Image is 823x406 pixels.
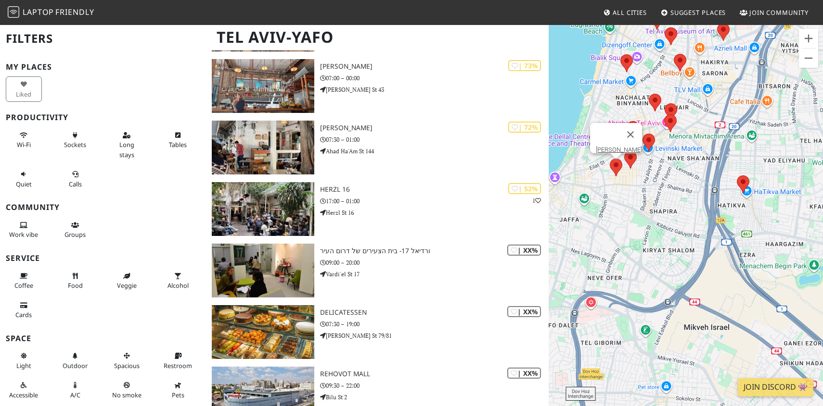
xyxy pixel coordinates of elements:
h2: Filters [6,24,200,53]
span: Friendly [55,7,94,17]
button: Light [6,348,42,373]
img: Delicatessen [212,305,315,359]
span: Air conditioned [70,391,80,399]
h3: Delicatessen [320,308,549,317]
span: Spacious [114,361,140,370]
button: Food [57,268,93,294]
span: Pet friendly [172,391,184,399]
h3: Productivity [6,113,200,122]
a: Suggest Places [657,4,730,21]
span: Food [68,281,83,290]
span: Long stays [119,140,134,159]
button: Restroom [160,348,196,373]
p: Herzl St 16 [320,208,549,217]
button: Work vibe [6,217,42,243]
img: LaptopFriendly [8,6,19,18]
button: Outdoor [57,348,93,373]
a: Nehama Vahetzi | 72% [PERSON_NAME] 07:30 – 01:00 Ahad Ha'Am St 144 [206,121,549,174]
span: Coffee [14,281,33,290]
p: 07:30 – 01:00 [320,135,549,144]
span: Laptop [23,7,54,17]
span: Stable Wi-Fi [17,140,31,149]
h3: Herzl 16 [320,185,549,194]
button: Close [619,123,642,146]
h3: My Places [6,62,200,72]
p: 09:00 – 20:00 [320,258,549,267]
a: Delicatessen | XX% Delicatessen 07:30 – 19:00 [PERSON_NAME] St 79/81 [206,305,549,359]
a: Join Community [736,4,812,21]
div: | XX% [507,368,541,379]
span: Restroom [164,361,192,370]
button: Sockets [57,127,93,153]
button: Pets [160,377,196,403]
div: | 73% [508,60,541,71]
span: Power sockets [64,140,86,149]
button: Accessible [6,377,42,403]
img: Nabi Yuna [212,59,315,113]
h3: Community [6,203,200,212]
div: | XX% [507,306,541,317]
span: Video/audio calls [69,180,82,188]
span: All Cities [613,8,647,17]
img: Herzl 16 [212,182,315,236]
div: | 52% [508,183,541,194]
a: Nabi Yuna | 73% [PERSON_NAME] 07:00 – 00:00 [PERSON_NAME] St 43 [206,59,549,113]
h3: [PERSON_NAME] [320,124,549,132]
a: Herzl 16 | 52% 1 Herzl 16 17:00 – 01:00 Herzl St 16 [206,182,549,236]
h3: Space [6,334,200,343]
span: Suggest Places [670,8,726,17]
span: Join Community [749,8,809,17]
h3: Service [6,254,200,263]
span: Smoke free [112,391,141,399]
p: 07:00 – 00:00 [320,74,549,83]
div: | XX% [507,245,541,256]
button: Quiet [6,166,42,192]
a: All Cities [599,4,651,21]
span: Quiet [16,180,32,188]
button: No smoke [109,377,145,403]
p: 07:30 – 19:00 [320,320,549,329]
button: Cards [6,297,42,323]
button: Calls [57,166,93,192]
span: Work-friendly tables [169,140,187,149]
p: Bilu St 2 [320,393,549,402]
span: Accessible [9,391,38,399]
h3: ורדיאל 17- בית הצעירים של דרום העיר [320,247,549,255]
img: Nehama Vahetzi [212,121,315,174]
span: Alcohol [167,281,189,290]
a: ורדיאל 17- בית הצעירים של דרום העיר | XX% ורדיאל 17- בית הצעירים של דרום העיר 09:00 – 20:00 Vardi... [206,244,549,297]
button: Veggie [109,268,145,294]
span: Natural light [16,361,31,370]
button: A/C [57,377,93,403]
h1: Tel Aviv-Yafo [209,24,547,50]
button: Coffee [6,268,42,294]
button: Alcohol [160,268,196,294]
p: Vardi'el St 17 [320,270,549,279]
span: Outdoor area [63,361,88,370]
button: Tables [160,127,196,153]
p: [PERSON_NAME] St 43 [320,85,549,94]
button: Long stays [109,127,145,162]
img: ורדיאל 17- בית הצעירים של דרום העיר [212,244,315,297]
span: Group tables [64,230,86,239]
span: Credit cards [15,310,32,319]
button: Groups [57,217,93,243]
div: | 72% [508,122,541,133]
p: 17:00 – 01:00 [320,197,549,206]
span: Veggie [117,281,137,290]
p: 09:30 – 22:00 [320,381,549,390]
button: Zoom out [799,49,818,68]
button: Wi-Fi [6,127,42,153]
p: 1 [532,196,541,205]
p: [PERSON_NAME] St 79/81 [320,331,549,340]
p: Ahad Ha'Am St 144 [320,147,549,156]
button: Spacious [109,348,145,373]
button: Zoom in [799,29,818,48]
h3: Rehovot Mall [320,370,549,378]
a: LaptopFriendly LaptopFriendly [8,4,94,21]
a: [PERSON_NAME] [596,146,642,153]
span: People working [9,230,38,239]
h3: [PERSON_NAME] [320,62,549,71]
